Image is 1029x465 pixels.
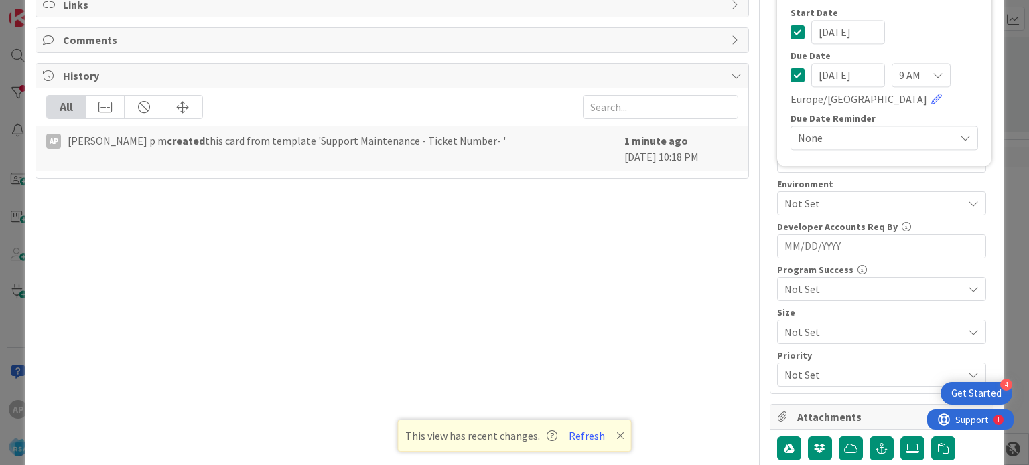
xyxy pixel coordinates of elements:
span: Not Set [784,195,963,211]
input: Search... [583,95,738,119]
div: All [47,96,86,118]
span: [PERSON_NAME] p m this card from template 'Support Maintenance - Ticket Number- ' [68,132,506,149]
div: Ap [46,134,61,149]
div: Open Get Started checklist, remaining modules: 4 [941,382,1012,405]
input: MM/DD/YYYY [811,63,885,87]
span: Due Date [791,51,831,60]
span: Not Set [784,322,956,341]
div: Environment [777,179,986,189]
div: Developer Accounts Req By [777,222,986,231]
button: Refresh [564,427,610,444]
span: Attachments [797,409,969,425]
span: 9 AM [899,66,920,84]
span: Due Date Reminder [791,114,876,123]
input: MM/DD/YYYY [784,235,979,258]
div: 4 [1000,379,1012,391]
div: Program Success [777,265,986,274]
span: Start Date [791,8,838,17]
span: This view has recent changes. [405,428,557,444]
input: MM/DD/YYYY [811,20,885,44]
span: Support [28,2,61,18]
span: Not Set [784,281,963,297]
span: Not Set [784,365,956,384]
b: created [167,134,205,147]
div: Size [777,308,986,317]
span: History [63,68,724,84]
span: Comments [63,32,724,48]
span: None [798,128,948,147]
div: 1 [70,5,73,16]
div: [DATE] 10:18 PM [624,132,738,165]
div: Priority [777,351,986,360]
span: Europe/[GEOGRAPHIC_DATA] [791,91,927,107]
div: Get Started [951,387,1002,400]
b: 1 minute ago [624,134,688,147]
